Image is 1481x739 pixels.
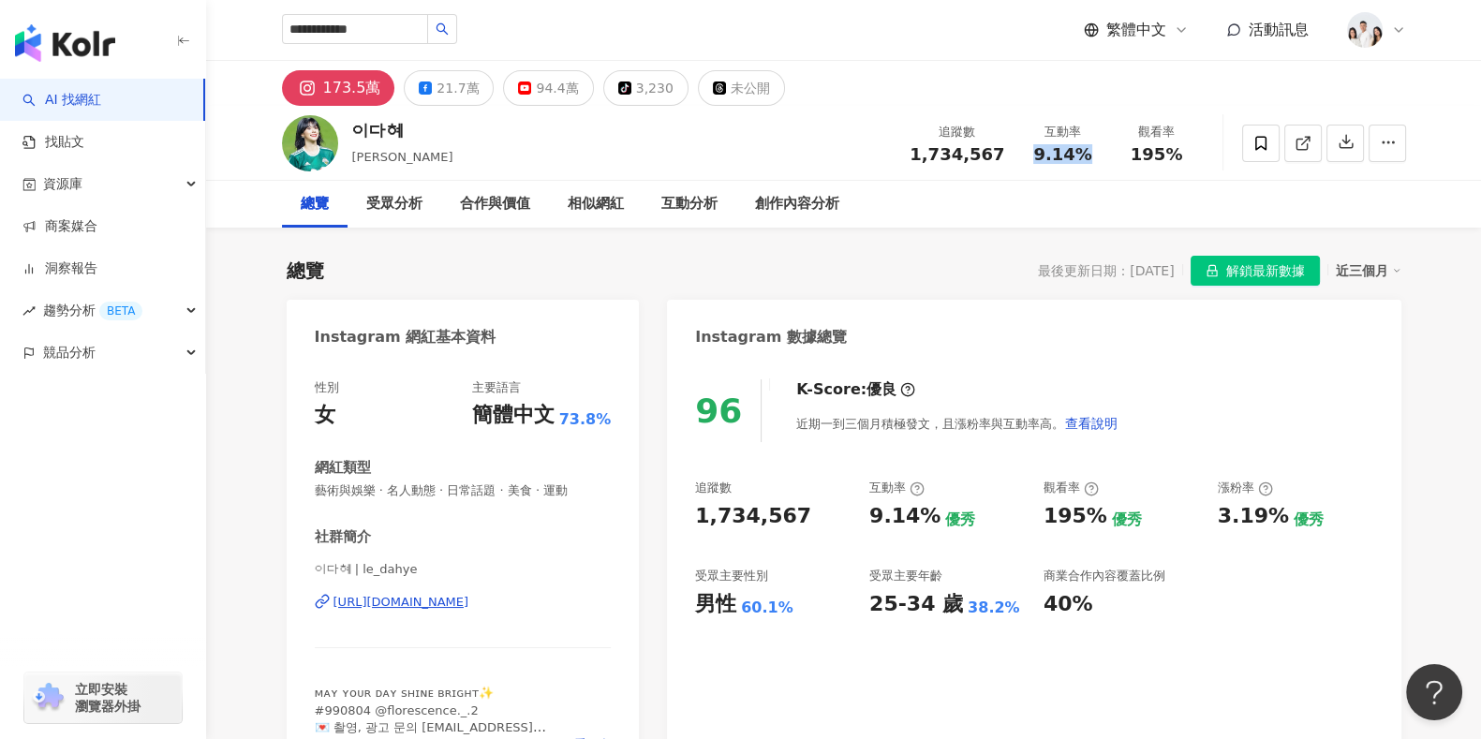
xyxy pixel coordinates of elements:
div: Instagram 網紅基本資料 [315,327,496,347]
div: 受眾分析 [366,193,422,215]
div: 商業合作內容覆蓋比例 [1044,568,1165,584]
span: 繁體中文 [1106,20,1166,40]
img: KOL Avatar [282,115,338,171]
div: 總覽 [301,193,329,215]
div: 相似網紅 [568,193,624,215]
div: BETA [99,302,142,320]
span: 解鎖最新數據 [1226,257,1305,287]
div: 近期一到三個月積極發文，且漲粉率與互動率高。 [796,405,1118,442]
div: 追蹤數 [695,480,732,496]
span: 藝術與娛樂 · 名人動態 · 日常話題 · 美食 · 運動 [315,482,612,499]
div: 未公開 [731,75,770,101]
div: 21.7萬 [437,75,479,101]
span: search [436,22,449,36]
div: 社群簡介 [315,527,371,547]
a: 找貼文 [22,133,84,152]
a: searchAI 找網紅 [22,91,101,110]
span: 195% [1131,145,1183,164]
div: [URL][DOMAIN_NAME] [333,594,469,611]
img: 20231221_NR_1399_Small.jpg [1347,12,1383,48]
a: chrome extension立即安裝 瀏覽器外掛 [24,672,182,723]
div: 受眾主要年齡 [869,568,942,584]
a: 商案媒合 [22,217,97,236]
div: 優秀 [945,510,975,530]
div: 3.19% [1218,502,1289,531]
div: 25-34 歲 [869,590,963,619]
div: 近三個月 [1336,259,1401,283]
span: 立即安裝 瀏覽器外掛 [75,681,141,715]
div: 94.4萬 [536,75,578,101]
span: 趨勢分析 [43,289,142,332]
div: 性別 [315,379,339,396]
div: 總覽 [287,258,324,284]
div: 簡體中文 [472,401,555,430]
span: 1,734,567 [910,144,1004,164]
div: 合作與價值 [460,193,530,215]
button: 解鎖最新數據 [1191,256,1320,286]
span: rise [22,304,36,318]
div: 38.2% [968,598,1020,618]
div: 主要語言 [472,379,521,396]
div: 漲粉率 [1218,480,1273,496]
div: 173.5萬 [323,75,381,101]
span: 活動訊息 [1249,21,1309,38]
div: 受眾主要性別 [695,568,768,584]
div: 最後更新日期：[DATE] [1038,263,1174,278]
div: 3,230 [636,75,674,101]
div: 觀看率 [1044,480,1099,496]
button: 查看說明 [1064,405,1118,442]
div: 60.1% [741,598,793,618]
div: 男性 [695,590,736,619]
div: K-Score : [796,379,915,400]
div: 9.14% [869,502,940,531]
div: 創作內容分析 [755,193,839,215]
div: 互動分析 [661,193,718,215]
div: 195% [1044,502,1107,531]
div: 追蹤數 [910,123,1004,141]
div: 1,734,567 [695,502,811,531]
div: 優秀 [1112,510,1142,530]
div: 優秀 [1294,510,1324,530]
img: chrome extension [30,683,67,713]
iframe: Help Scout Beacon - Open [1406,664,1462,720]
span: 73.8% [559,409,612,430]
div: 觀看率 [1121,123,1192,141]
div: 40% [1044,590,1093,619]
div: Instagram 數據總覽 [695,327,847,347]
div: 女 [315,401,335,430]
span: [PERSON_NAME] [352,150,453,164]
a: 洞察報告 [22,259,97,278]
button: 21.7萬 [404,70,494,106]
div: 互動率 [1028,123,1099,141]
a: [URL][DOMAIN_NAME] [315,594,612,611]
button: 未公開 [698,70,785,106]
span: 競品分析 [43,332,96,374]
div: 96 [695,392,742,430]
button: 173.5萬 [282,70,395,106]
span: 查看說明 [1065,416,1118,431]
div: 이다혜 [352,119,453,142]
div: 網紅類型 [315,458,371,478]
button: 94.4萬 [503,70,593,106]
div: 互動率 [869,480,925,496]
span: 9.14% [1033,145,1091,164]
span: 이다혜 | le_dahye [315,561,612,578]
button: 3,230 [603,70,689,106]
div: 優良 [866,379,896,400]
span: 資源庫 [43,163,82,205]
span: lock [1206,264,1219,277]
img: logo [15,24,115,62]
